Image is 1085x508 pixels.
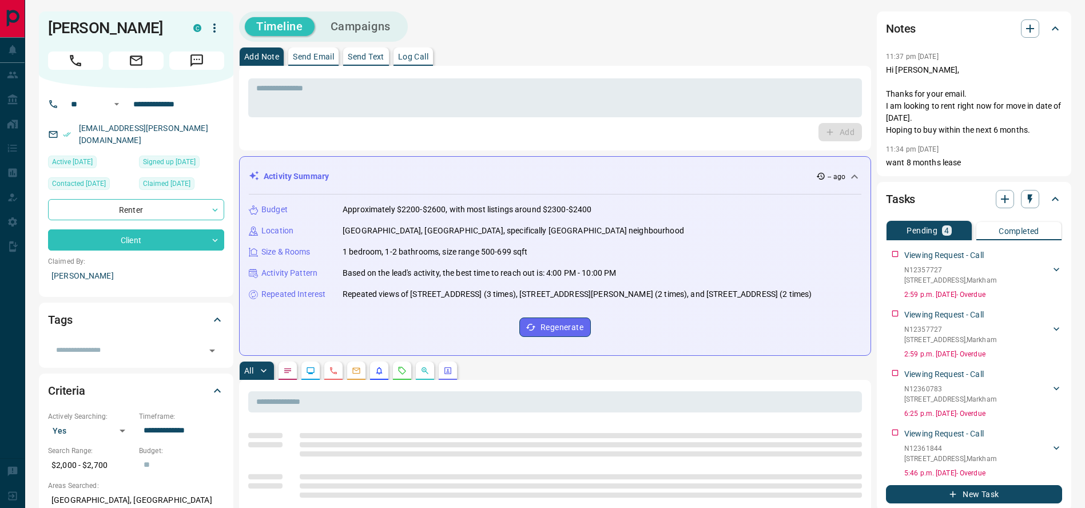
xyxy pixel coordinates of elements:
[420,366,430,375] svg: Opportunities
[48,377,224,404] div: Criteria
[343,288,812,300] p: Repeated views of [STREET_ADDRESS] (3 times), [STREET_ADDRESS][PERSON_NAME] (2 times), and [STREE...
[48,311,72,329] h2: Tags
[261,204,288,216] p: Budget
[52,156,93,168] span: Active [DATE]
[886,19,916,38] h2: Notes
[886,485,1062,503] button: New Task
[261,267,317,279] p: Activity Pattern
[904,309,984,321] p: Viewing Request - Call
[904,384,997,394] p: N12360783
[343,204,591,216] p: Approximately $2200-$2600, with most listings around $2300-$2400
[48,267,224,285] p: [PERSON_NAME]
[139,411,224,422] p: Timeframe:
[904,368,984,380] p: Viewing Request - Call
[886,157,1062,169] p: want 8 months lease
[264,170,329,182] p: Activity Summary
[944,227,949,235] p: 4
[204,343,220,359] button: Open
[343,267,616,279] p: Based on the lead's activity, the best time to reach out is: 4:00 PM - 10:00 PM
[329,366,338,375] svg: Calls
[109,51,164,70] span: Email
[904,289,1062,300] p: 2:59 p.m. [DATE] - Overdue
[886,64,1062,136] p: Hi [PERSON_NAME], Thanks for your email. I am looking to rent right now for move in date of [DATE...
[343,225,684,237] p: [GEOGRAPHIC_DATA], [GEOGRAPHIC_DATA], specifically [GEOGRAPHIC_DATA] neighbourhood
[904,441,1062,466] div: N12361844[STREET_ADDRESS],Markham
[904,349,1062,359] p: 2:59 p.m. [DATE] - Overdue
[48,51,103,70] span: Call
[48,446,133,456] p: Search Range:
[904,394,997,404] p: [STREET_ADDRESS] , Markham
[886,185,1062,213] div: Tasks
[48,256,224,267] p: Claimed By:
[306,366,315,375] svg: Lead Browsing Activity
[343,246,527,258] p: 1 bedroom, 1-2 bathrooms, size range 500-699 sqft
[886,15,1062,42] div: Notes
[348,53,384,61] p: Send Text
[48,411,133,422] p: Actively Searching:
[110,97,124,111] button: Open
[904,443,997,454] p: N12361844
[398,53,428,61] p: Log Call
[261,246,311,258] p: Size & Rooms
[244,53,279,61] p: Add Note
[904,263,1062,288] div: N12357727[STREET_ADDRESS],Markham
[48,306,224,334] div: Tags
[443,366,452,375] svg: Agent Actions
[143,178,190,189] span: Claimed [DATE]
[886,145,939,153] p: 11:34 pm [DATE]
[828,172,845,182] p: -- ago
[63,130,71,138] svg: Email Verified
[261,225,293,237] p: Location
[48,456,133,475] p: $2,000 - $2,700
[249,166,861,187] div: Activity Summary-- ago
[139,177,224,193] div: Sun Aug 17 2025
[139,156,224,172] div: Sun Aug 17 2025
[904,275,997,285] p: [STREET_ADDRESS] , Markham
[293,53,334,61] p: Send Email
[352,366,361,375] svg: Emails
[904,335,997,345] p: [STREET_ADDRESS] , Markham
[519,317,591,337] button: Regenerate
[999,227,1039,235] p: Completed
[319,17,402,36] button: Campaigns
[245,17,315,36] button: Timeline
[375,366,384,375] svg: Listing Alerts
[904,382,1062,407] div: N12360783[STREET_ADDRESS],Markham
[904,322,1062,347] div: N12357727[STREET_ADDRESS],Markham
[904,249,984,261] p: Viewing Request - Call
[193,24,201,32] div: condos.ca
[143,156,196,168] span: Signed up [DATE]
[907,227,937,235] p: Pending
[48,229,224,251] div: Client
[48,422,133,440] div: Yes
[283,366,292,375] svg: Notes
[904,408,1062,419] p: 6:25 p.m. [DATE] - Overdue
[48,19,176,37] h1: [PERSON_NAME]
[398,366,407,375] svg: Requests
[48,177,133,193] div: Sun Aug 17 2025
[261,288,325,300] p: Repeated Interest
[904,454,997,464] p: [STREET_ADDRESS] , Markham
[904,324,997,335] p: N12357727
[79,124,208,145] a: [EMAIL_ADDRESS][PERSON_NAME][DOMAIN_NAME]
[139,446,224,456] p: Budget:
[169,51,224,70] span: Message
[244,367,253,375] p: All
[904,265,997,275] p: N12357727
[48,156,133,172] div: Mon Sep 01 2025
[52,178,106,189] span: Contacted [DATE]
[886,53,939,61] p: 11:37 pm [DATE]
[904,468,1062,478] p: 5:46 p.m. [DATE] - Overdue
[904,428,984,440] p: Viewing Request - Call
[48,382,85,400] h2: Criteria
[886,190,915,208] h2: Tasks
[48,199,224,220] div: Renter
[48,481,224,491] p: Areas Searched:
